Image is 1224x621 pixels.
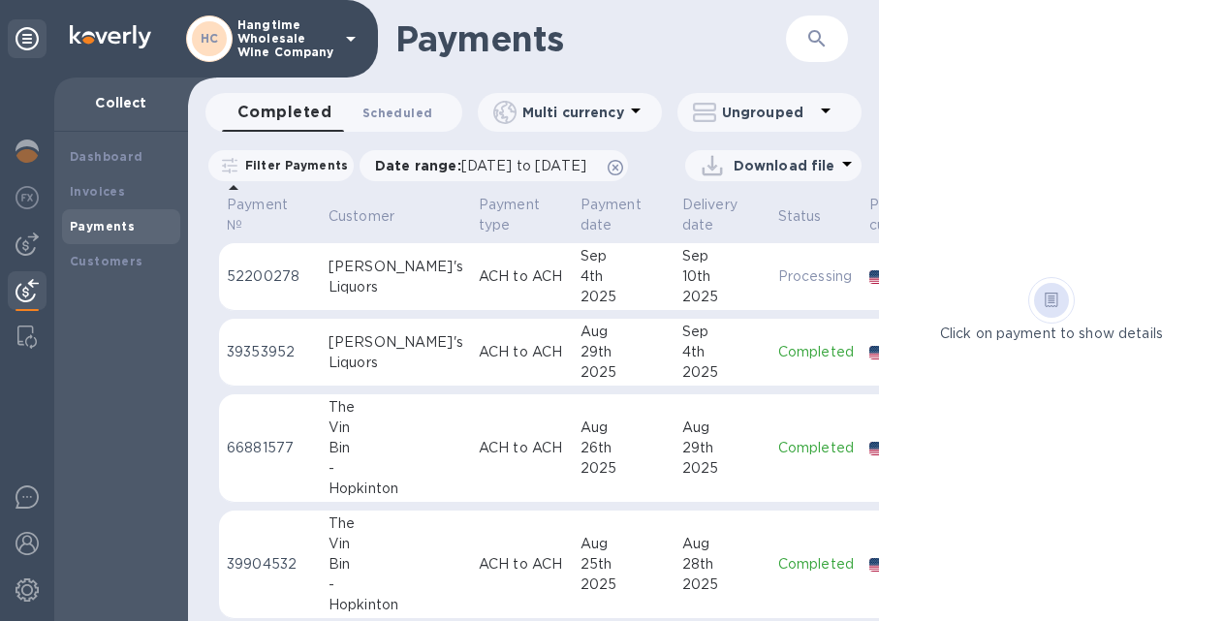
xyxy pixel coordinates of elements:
[682,458,763,479] div: 2025
[869,195,927,235] p: Payee currency
[70,254,143,268] b: Customers
[722,103,814,122] p: Ungrouped
[479,195,540,235] p: Payment type
[201,31,219,46] b: HC
[329,397,463,418] div: The
[581,322,667,342] div: Aug
[375,156,596,175] p: Date range :
[581,266,667,287] div: 4th
[581,287,667,307] div: 2025
[581,246,667,266] div: Sep
[778,266,854,287] p: Processing
[682,438,763,458] div: 29th
[227,554,313,574] p: 39904532
[329,479,463,499] div: Hopkinton
[581,342,667,362] div: 29th
[227,195,313,235] span: Payment №
[581,362,667,383] div: 2025
[479,438,565,458] p: ACH to ACH
[778,206,847,227] span: Status
[581,195,667,235] span: Payment date
[682,287,763,307] div: 2025
[329,534,463,554] div: Vin
[329,353,463,373] div: Liquors
[8,19,47,58] div: Unpin categories
[682,246,763,266] div: Sep
[682,195,763,235] span: Delivery date
[869,442,895,455] img: USD
[581,574,667,595] div: 2025
[329,332,463,353] div: [PERSON_NAME]'s
[479,554,565,574] p: ACH to ACH
[227,266,313,287] p: 52200278
[70,25,151,48] img: Logo
[329,206,420,227] span: Customer
[329,554,463,574] div: Bin
[227,438,313,458] p: 66881577
[522,103,624,122] p: Multi currency
[237,99,331,126] span: Completed
[581,195,642,235] p: Payment date
[329,574,463,595] div: -
[778,554,854,574] p: Completed
[778,342,854,362] p: Completed
[869,195,953,235] span: Payee currency
[16,186,39,209] img: Foreign exchange
[360,150,628,181] div: Date range:[DATE] to [DATE]
[581,438,667,458] div: 26th
[778,438,854,458] p: Completed
[869,558,895,572] img: USD
[461,158,586,173] span: [DATE] to [DATE]
[682,418,763,438] div: Aug
[940,324,1163,344] p: Click on payment to show details
[329,257,463,277] div: [PERSON_NAME]'s
[682,342,763,362] div: 4th
[581,458,667,479] div: 2025
[227,342,313,362] p: 39353952
[70,219,135,233] b: Payments
[329,206,394,227] p: Customer
[682,534,763,554] div: Aug
[329,418,463,438] div: Vin
[362,103,432,123] span: Scheduled
[682,574,763,595] div: 2025
[329,277,463,297] div: Liquors
[682,195,738,235] p: Delivery date
[581,418,667,438] div: Aug
[734,156,835,175] p: Download file
[682,554,763,574] div: 28th
[237,157,348,173] p: Filter Payments
[682,322,763,342] div: Sep
[479,266,565,287] p: ACH to ACH
[869,270,895,284] img: USD
[70,149,143,164] b: Dashboard
[329,513,463,534] div: The
[329,458,463,479] div: -
[479,195,565,235] span: Payment type
[329,438,463,458] div: Bin
[778,206,822,227] p: Status
[227,195,288,235] p: Payment №
[682,362,763,383] div: 2025
[682,266,763,287] div: 10th
[237,18,334,59] p: Hangtime Wholesale Wine Company
[479,342,565,362] p: ACH to ACH
[329,595,463,615] div: Hopkinton
[581,554,667,574] div: 25th
[70,93,173,112] p: Collect
[581,534,667,554] div: Aug
[70,184,125,199] b: Invoices
[395,18,786,59] h1: Payments
[869,346,895,359] img: USD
